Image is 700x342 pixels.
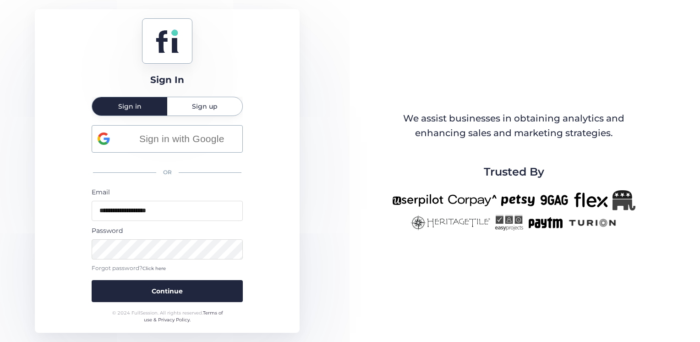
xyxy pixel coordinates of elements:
[108,309,227,324] div: © 2024 FullSession. All rights reserved.
[152,286,183,296] span: Continue
[495,215,523,231] img: easyprojects-new.png
[410,215,490,231] img: heritagetile-new.png
[92,264,243,273] div: Forgot password?
[568,215,618,231] img: turion-new.png
[92,187,243,197] div: Email
[612,190,635,210] img: Republicanlogo-bw.png
[92,163,243,182] div: OR
[539,190,569,210] img: 9gag-new.png
[126,131,237,146] span: Sign in with Google
[501,190,535,210] img: petsy-new.png
[142,265,166,271] span: Click here
[92,226,243,236] div: Password
[192,103,218,110] span: Sign up
[574,190,608,210] img: flex-new.png
[448,190,497,210] img: corpay-new.png
[528,215,563,231] img: paytm-new.png
[144,310,223,323] a: Terms of use & Privacy Policy.
[92,280,243,302] button: Continue
[150,73,184,87] div: Sign In
[118,103,142,110] span: Sign in
[393,111,635,140] div: We assist businesses in obtaining analytics and enhancing sales and marketing strategies.
[392,190,443,210] img: userpilot-new.png
[484,163,544,181] span: Trusted By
